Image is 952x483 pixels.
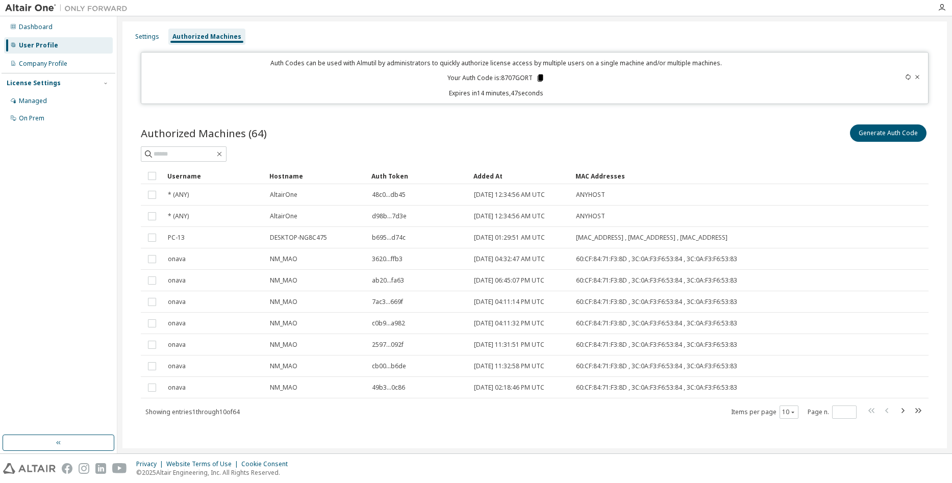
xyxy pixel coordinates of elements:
[372,255,403,263] span: 3620...ffb3
[372,191,406,199] span: 48c0...db45
[269,168,363,184] div: Hostname
[168,341,186,349] span: onava
[168,319,186,327] span: onava
[19,114,44,122] div: On Prem
[371,168,465,184] div: Auth Token
[270,362,297,370] span: NM_MAO
[141,126,267,140] span: Authorized Machines (64)
[135,33,159,41] div: Settings
[147,59,844,67] p: Auth Codes can be used with Almutil by administrators to quickly authorize license access by mult...
[576,255,737,263] span: 60:CF:84:71:F3:8D , 3C:0A:F3:F6:53:84 , 3C:0A:F3:F6:53:83
[372,234,406,242] span: b695...d74c
[576,234,728,242] span: [MAC_ADDRESS] , [MAC_ADDRESS] , [MAC_ADDRESS]
[372,384,405,392] span: 49b3...0c86
[270,341,297,349] span: NM_MAO
[167,168,261,184] div: Username
[474,384,544,392] span: [DATE] 02:18:46 PM UTC
[5,3,133,13] img: Altair One
[172,33,241,41] div: Authorized Machines
[447,73,545,83] p: Your Auth Code is: 8707GORT
[168,234,185,242] span: PC-13
[473,168,567,184] div: Added At
[474,191,545,199] span: [DATE] 12:34:56 AM UTC
[168,191,189,199] span: * (ANY)
[168,384,186,392] span: onava
[270,234,327,242] span: DESKTOP-NG8C475
[372,341,404,349] span: 2597...092f
[19,97,47,105] div: Managed
[270,298,297,306] span: NM_MAO
[731,405,798,419] span: Items per page
[372,212,407,220] span: d98b...7d3e
[576,319,737,327] span: 60:CF:84:71:F3:8D , 3C:0A:F3:F6:53:84 , 3C:0A:F3:F6:53:83
[95,463,106,474] img: linkedin.svg
[474,255,545,263] span: [DATE] 04:32:47 AM UTC
[474,341,544,349] span: [DATE] 11:31:51 PM UTC
[474,298,544,306] span: [DATE] 04:11:14 PM UTC
[241,460,294,468] div: Cookie Consent
[112,463,127,474] img: youtube.svg
[270,276,297,285] span: NM_MAO
[372,319,405,327] span: c0b9...a982
[576,298,737,306] span: 60:CF:84:71:F3:8D , 3C:0A:F3:F6:53:84 , 3C:0A:F3:F6:53:83
[62,463,72,474] img: facebook.svg
[808,405,857,419] span: Page n.
[166,460,241,468] div: Website Terms of Use
[270,384,297,392] span: NM_MAO
[3,463,56,474] img: altair_logo.svg
[136,468,294,477] p: © 2025 Altair Engineering, Inc. All Rights Reserved.
[474,319,544,327] span: [DATE] 04:11:32 PM UTC
[79,463,89,474] img: instagram.svg
[7,79,61,87] div: License Settings
[145,408,240,416] span: Showing entries 1 through 10 of 64
[168,255,186,263] span: onava
[576,341,737,349] span: 60:CF:84:71:F3:8D , 3C:0A:F3:F6:53:84 , 3C:0A:F3:F6:53:83
[19,41,58,49] div: User Profile
[372,298,403,306] span: 7ac3...669f
[372,362,406,370] span: cb00...b6de
[372,276,404,285] span: ab20...fa63
[168,212,189,220] span: * (ANY)
[270,255,297,263] span: NM_MAO
[270,191,297,199] span: AltairOne
[576,191,605,199] span: ANYHOST
[850,124,926,142] button: Generate Auth Code
[270,319,297,327] span: NM_MAO
[168,298,186,306] span: onava
[168,362,186,370] span: onava
[270,212,297,220] span: AltairOne
[576,362,737,370] span: 60:CF:84:71:F3:8D , 3C:0A:F3:F6:53:84 , 3C:0A:F3:F6:53:83
[474,212,545,220] span: [DATE] 12:34:56 AM UTC
[19,23,53,31] div: Dashboard
[576,212,605,220] span: ANYHOST
[576,384,737,392] span: 60:CF:84:71:F3:8D , 3C:0A:F3:F6:53:84 , 3C:0A:F3:F6:53:83
[19,60,67,68] div: Company Profile
[782,408,796,416] button: 10
[576,276,737,285] span: 60:CF:84:71:F3:8D , 3C:0A:F3:F6:53:84 , 3C:0A:F3:F6:53:83
[147,89,844,97] p: Expires in 14 minutes, 47 seconds
[575,168,816,184] div: MAC Addresses
[474,234,545,242] span: [DATE] 01:29:51 AM UTC
[474,276,544,285] span: [DATE] 06:45:07 PM UTC
[136,460,166,468] div: Privacy
[474,362,544,370] span: [DATE] 11:32:58 PM UTC
[168,276,186,285] span: onava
